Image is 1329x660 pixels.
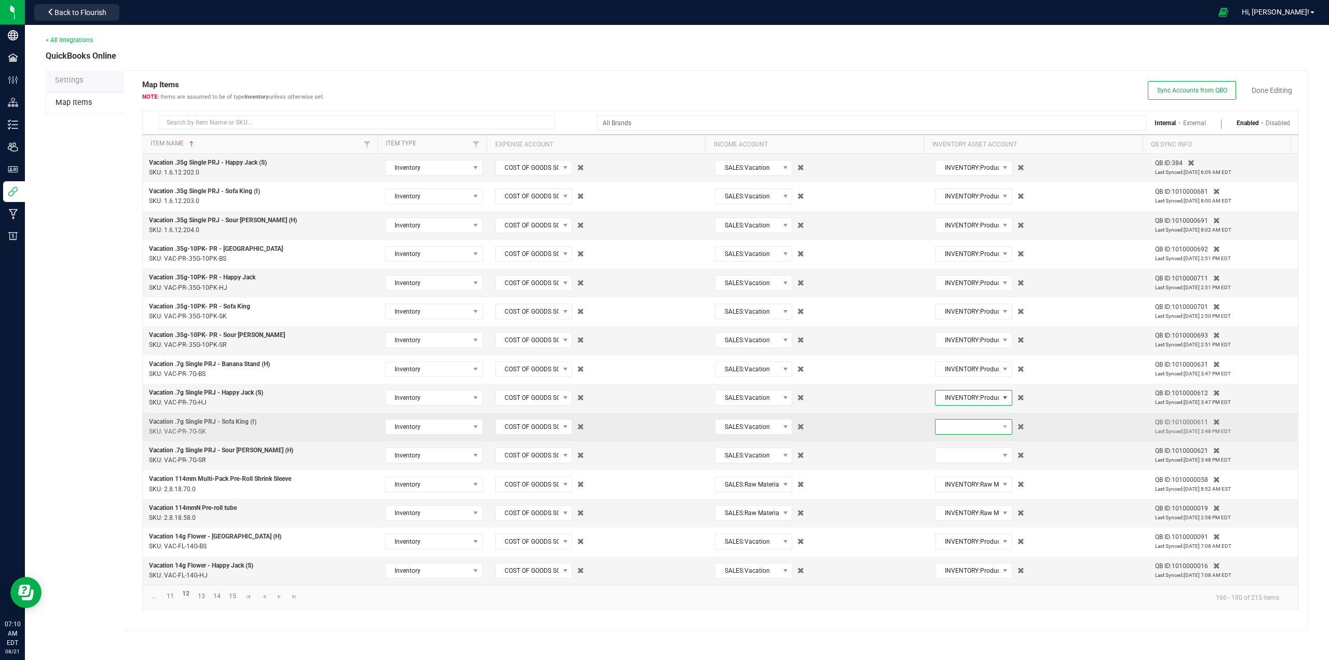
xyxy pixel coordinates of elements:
[8,209,18,219] inline-svg: Manufacturing
[715,247,779,261] span: SALES:Vacation
[1155,561,1172,571] span: QB ID:
[1155,486,1184,492] span: Last Synced:
[386,218,469,233] span: Inventory
[1208,589,1287,605] kendo-pager-info: 166 - 180 of 215 items
[386,333,469,347] span: Inventory
[1155,198,1184,204] span: Last Synced:
[1172,504,1208,513] span: 1010000019
[935,189,999,204] span: INVENTORY:Products
[1155,255,1184,261] span: Last Synced:
[470,138,482,151] a: Filter
[1155,532,1172,542] span: QB ID:
[149,504,237,511] span: Vacation 114mmN Pre-roll tube
[1155,388,1172,398] span: QB ID:
[935,362,999,376] span: INVENTORY:Products
[210,589,225,603] a: Page 14
[149,389,263,396] span: Vacation .7g Single PRJ - Happy Jack (S)
[1155,417,1172,427] span: QB ID:
[162,589,178,603] a: Page 11
[8,186,18,197] inline-svg: Integrations
[8,231,18,241] inline-svg: Billing
[1172,360,1208,369] span: 1010000631
[935,304,999,319] span: INVENTORY:Products
[715,333,779,347] span: SALES:Vacation
[386,448,469,463] span: Inventory
[55,8,106,17] span: Back to Flourish
[1155,399,1184,405] span: Last Synced:
[715,218,779,233] span: SALES:Vacation
[149,340,373,350] p: SKU: VAC-PR-.35G-10PK-SR
[935,333,999,347] span: INVENTORY:Products
[149,447,293,454] span: Vacation .7g Single PRJ - Sour [PERSON_NAME] (H)
[496,563,559,578] span: COST OF GOODS SOLD:Products for Resale
[225,589,240,603] a: Page 15
[1155,331,1172,340] span: QB ID:
[149,168,373,178] p: SKU: 1.6.12.202.0
[8,142,18,152] inline-svg: Users
[715,160,779,175] span: SALES:Vacation
[496,390,559,405] span: COST OF GOODS SOLD:Products for Resale
[715,390,779,405] span: SALES:Vacation
[149,274,255,281] span: Vacation .35g-10PK- PR - Happy Jack
[1242,8,1309,16] span: Hi, [PERSON_NAME]!
[496,506,559,520] span: COST OF GOODS SOLD:Raw Materials
[715,448,779,463] span: SALES:Vacation
[496,218,559,233] span: COST OF GOODS SOLD:Products for Resale
[1155,475,1172,484] span: QB ID:
[1155,245,1172,254] span: QB ID:
[1155,360,1172,369] span: QB ID:
[1184,255,1231,261] span: [DATE] 2:51 PM EDT
[1172,446,1208,455] span: 1010000621
[386,563,469,578] span: Inventory
[386,420,469,434] span: Inventory
[149,418,256,425] span: Vacation .7g Single PRJ - Sofa King (I)
[245,93,269,100] strong: Inventory
[496,189,559,204] span: COST OF GOODS SOLD:Products for Resale
[1184,342,1231,347] span: [DATE] 2:51 PM EDT
[5,619,20,648] p: 07:10 AM EDT
[935,276,999,290] span: INVENTORY:Products
[1155,302,1172,312] span: QB ID:
[149,217,297,224] span: Vacation .35g Single PRJ - Sour [PERSON_NAME] (H)
[272,589,287,603] a: Go to the next page
[1184,457,1231,463] span: [DATE] 3:48 PM EDT
[1157,87,1227,94] span: Sync Accounts from QBO
[142,76,324,100] span: Map Items
[386,189,469,204] span: Inventory
[1184,486,1231,492] span: [DATE] 8:52 AM EST
[924,135,1142,154] th: Inventory Asset Account
[496,304,559,319] span: COST OF GOODS SOLD:Products for Resale
[1155,543,1184,549] span: Last Synced:
[715,534,779,549] span: SALES:Vacation
[55,76,83,85] span: Settings
[8,97,18,107] inline-svg: Distribution
[496,247,559,261] span: COST OF GOODS SOLD:Products for Resale
[1172,475,1208,484] span: 1010000058
[149,331,285,339] span: Vacation .35g-10PK- PR - Sour [PERSON_NAME]
[1184,198,1231,204] span: [DATE] 8:00 AM EDT
[8,30,18,41] inline-svg: Company
[496,160,559,175] span: COST OF GOODS SOLD:Products for Resale
[705,135,924,154] th: Income Account
[1172,274,1208,283] span: 1010000711
[8,164,18,174] inline-svg: User Roles
[386,477,469,492] span: Inventory
[149,513,373,523] p: SKU: 2.8.18.58.0
[149,571,373,581] p: SKU: VAC-FL-14G-HJ
[1184,285,1231,290] span: [DATE] 2:51 PM EDT
[149,475,291,482] span: Vacation 114mm Multi-Pack Pre-Roll Shrink Sleeve
[1155,274,1172,283] span: QB ID:
[1184,428,1231,434] span: [DATE] 3:48 PM EDT
[1184,169,1231,175] span: [DATE] 6:09 AM EDT
[1155,428,1184,434] span: Last Synced:
[1212,2,1235,22] span: Open Ecommerce Menu
[1155,227,1184,233] span: Last Synced:
[496,534,559,549] span: COST OF GOODS SOLD:Products for Resale
[149,360,270,368] span: Vacation .7g Single PRJ - Banana Stand (H)
[1155,371,1184,376] span: Last Synced:
[1252,85,1292,96] a: Done Editing
[1155,515,1184,520] span: Last Synced:
[935,160,999,175] span: INVENTORY:Products
[935,563,999,578] span: INVENTORY:Products
[496,276,559,290] span: COST OF GOODS SOLD:Products for Resale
